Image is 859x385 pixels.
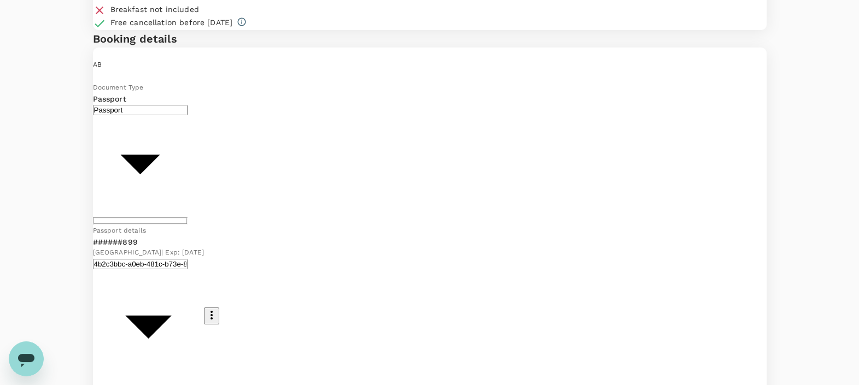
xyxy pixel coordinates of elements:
div: Breakfast not included [110,4,199,15]
p: ######899 [93,236,204,247]
p: Passport [93,93,188,104]
div: Free cancellation before [DATE] [110,17,233,28]
span: Passport details [93,227,146,234]
h6: Booking details [93,30,767,48]
div: ######899[GEOGRAPHIC_DATA]| Exp: [DATE] [93,236,204,258]
svg: Full refund before 2025-10-12 00:00 Cancelation after 2025-10-12 00:00, cancelation fee of MYR 12... [237,17,247,27]
span: [GEOGRAPHIC_DATA] | Exp: [DATE] [93,247,204,258]
span: AB [93,61,102,68]
span: Document Type [93,84,144,91]
p: [PERSON_NAME] [93,70,767,81]
span: Lead traveller : [93,49,148,57]
iframe: Button to launch messaging window [9,341,44,376]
